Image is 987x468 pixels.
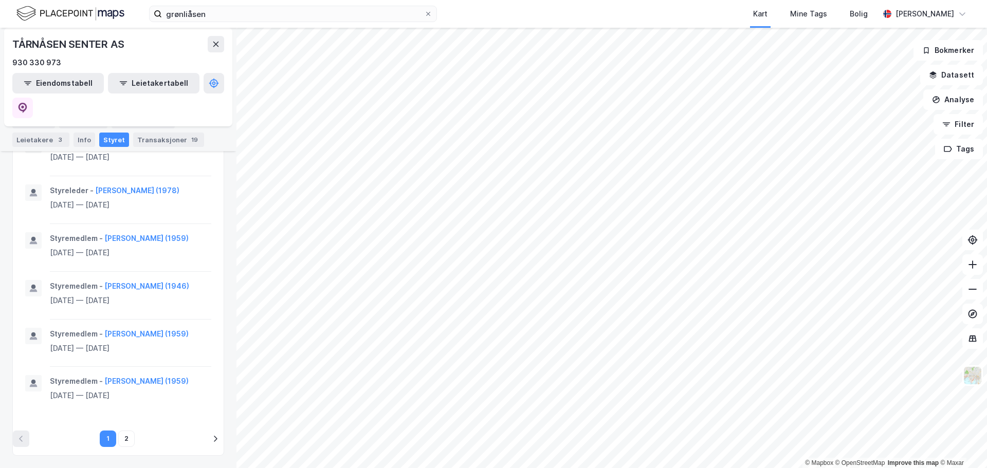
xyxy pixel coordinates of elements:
[835,459,885,466] a: OpenStreetMap
[50,342,211,354] div: [DATE] — [DATE]
[162,6,424,22] input: Søk på adresse, matrikkel, gårdeiere, leietakere eller personer
[50,294,211,307] div: [DATE] — [DATE]
[895,8,954,20] div: [PERSON_NAME]
[55,135,65,145] div: 3
[13,430,224,447] nav: pagination navigation
[118,430,135,447] button: 2
[936,419,987,468] iframe: Chat Widget
[935,139,983,159] button: Tags
[934,114,983,135] button: Filter
[790,8,827,20] div: Mine Tags
[936,419,987,468] div: Kontrollprogram for chat
[963,366,982,385] img: Z
[74,133,95,147] div: Info
[50,199,211,211] div: [DATE] — [DATE]
[99,133,129,147] div: Styret
[16,5,124,23] img: logo.f888ab2527a4732fd821a326f86c7f29.svg
[12,133,69,147] div: Leietakere
[753,8,767,20] div: Kart
[100,430,116,447] button: 1
[189,135,200,145] div: 19
[108,73,199,93] button: Leietakertabell
[850,8,868,20] div: Bolig
[12,73,104,93] button: Eiendomstabell
[50,247,211,259] div: [DATE] — [DATE]
[133,133,204,147] div: Transaksjoner
[923,89,983,110] button: Analyse
[12,36,126,52] div: TÅRNÅSEN SENTER AS
[805,459,833,466] a: Mapbox
[50,151,211,163] div: [DATE] — [DATE]
[12,57,61,69] div: 930 330 973
[913,40,983,61] button: Bokmerker
[920,65,983,85] button: Datasett
[888,459,939,466] a: Improve this map
[50,389,211,402] div: [DATE] — [DATE]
